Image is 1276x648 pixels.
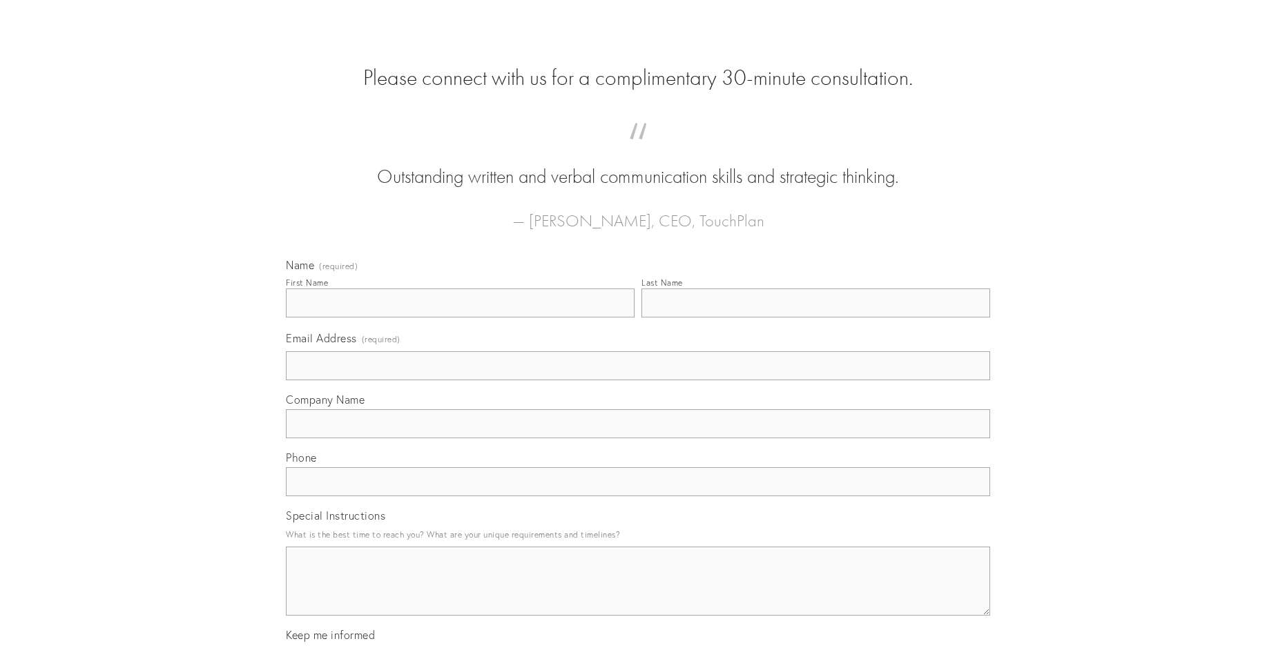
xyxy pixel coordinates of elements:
span: (required) [319,262,358,271]
span: Phone [286,451,317,464]
div: First Name [286,277,328,288]
span: Special Instructions [286,509,385,522]
h2: Please connect with us for a complimentary 30-minute consultation. [286,65,990,91]
figcaption: — [PERSON_NAME], CEO, TouchPlan [308,190,968,235]
span: Name [286,258,314,272]
span: “ [308,137,968,164]
blockquote: Outstanding written and verbal communication skills and strategic thinking. [308,137,968,190]
span: Email Address [286,331,357,345]
span: Keep me informed [286,628,375,642]
span: (required) [362,330,400,348]
div: Last Name [641,277,683,288]
span: Company Name [286,393,365,406]
p: What is the best time to reach you? What are your unique requirements and timelines? [286,525,990,544]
